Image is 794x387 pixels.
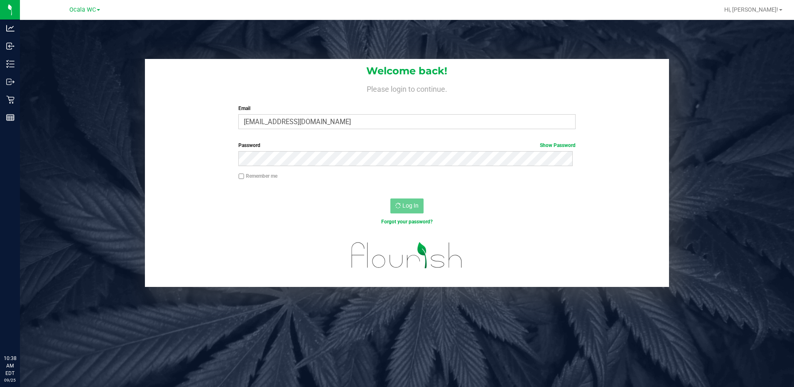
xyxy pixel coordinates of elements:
[69,6,96,13] span: Ocala WC
[402,202,419,209] span: Log In
[6,78,15,86] inline-svg: Outbound
[145,83,669,93] h4: Please login to continue.
[238,172,277,180] label: Remember me
[4,377,16,383] p: 09/25
[6,96,15,104] inline-svg: Retail
[390,198,424,213] button: Log In
[6,42,15,50] inline-svg: Inbound
[6,24,15,32] inline-svg: Analytics
[381,219,433,225] a: Forgot your password?
[341,234,473,277] img: flourish_logo.svg
[238,174,244,179] input: Remember me
[6,113,15,122] inline-svg: Reports
[540,142,576,148] a: Show Password
[6,60,15,68] inline-svg: Inventory
[4,355,16,377] p: 10:38 AM EDT
[145,66,669,76] h1: Welcome back!
[724,6,778,13] span: Hi, [PERSON_NAME]!
[238,142,260,148] span: Password
[238,105,576,112] label: Email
